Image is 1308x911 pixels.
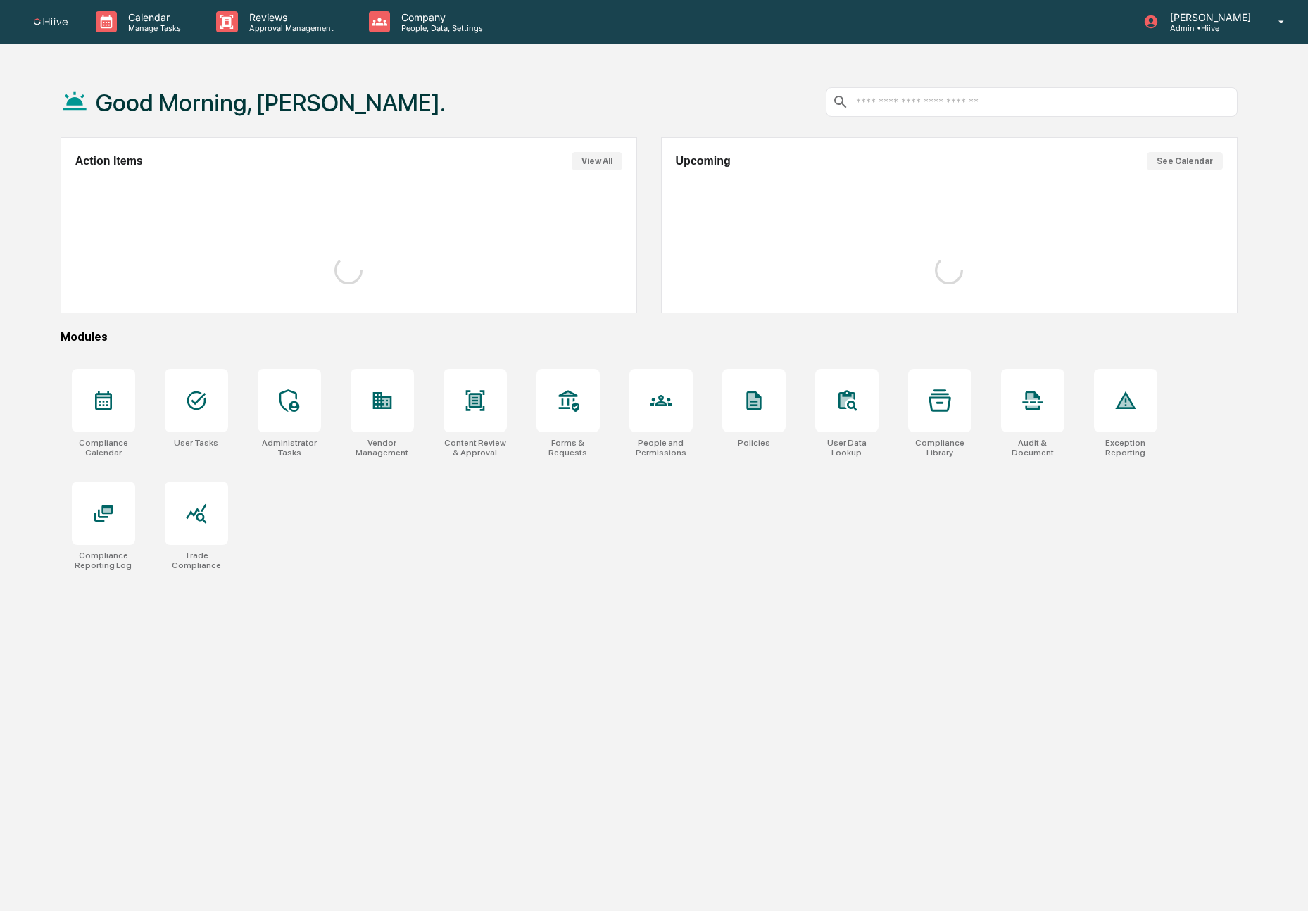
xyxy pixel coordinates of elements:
div: Forms & Requests [536,438,600,458]
div: Trade Compliance [165,551,228,570]
p: Reviews [238,11,341,23]
p: Manage Tasks [117,23,188,33]
h2: Action Items [75,155,143,168]
div: User Data Lookup [815,438,879,458]
div: Policies [738,438,770,448]
p: [PERSON_NAME] [1159,11,1258,23]
div: Administrator Tasks [258,438,321,458]
div: Compliance Library [908,438,971,458]
div: Vendor Management [351,438,414,458]
p: Company [390,11,490,23]
div: Exception Reporting [1094,438,1157,458]
button: See Calendar [1147,152,1223,170]
div: Content Review & Approval [444,438,507,458]
h1: Good Morning, [PERSON_NAME]. [96,89,446,117]
p: Admin • Hiive [1159,23,1258,33]
div: Modules [61,330,1238,344]
div: Audit & Document Logs [1001,438,1064,458]
div: User Tasks [174,438,218,448]
div: People and Permissions [629,438,693,458]
img: logo [34,18,68,26]
p: Calendar [117,11,188,23]
p: People, Data, Settings [390,23,490,33]
p: Approval Management [238,23,341,33]
div: Compliance Calendar [72,438,135,458]
button: View All [572,152,622,170]
div: Compliance Reporting Log [72,551,135,570]
h2: Upcoming [676,155,731,168]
